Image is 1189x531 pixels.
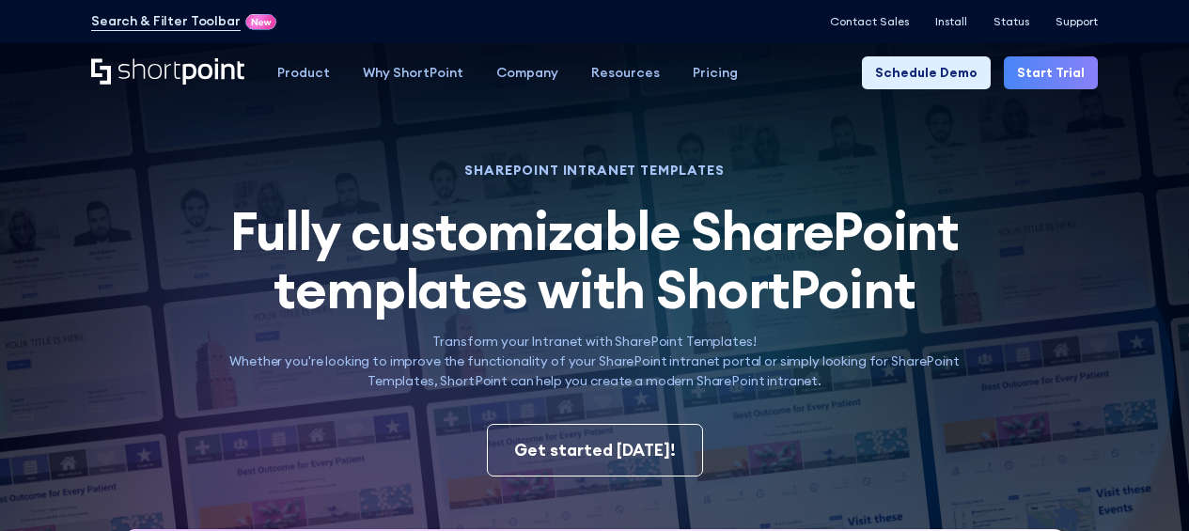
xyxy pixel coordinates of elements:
[91,58,244,86] a: Home
[230,197,960,322] span: Fully customizable SharePoint templates with ShortPoint
[363,63,463,83] div: Why ShortPoint
[591,63,660,83] div: Resources
[487,424,703,476] a: Get started [DATE]!
[210,332,979,391] p: Transform your Intranet with SharePoint Templates! Whether you're looking to improve the function...
[91,11,241,31] a: Search & Filter Toolbar
[830,15,909,28] a: Contact Sales
[574,56,676,89] a: Resources
[693,63,738,83] div: Pricing
[993,15,1029,28] a: Status
[496,63,558,83] div: Company
[862,56,991,89] a: Schedule Demo
[479,56,574,89] a: Company
[1056,15,1098,28] a: Support
[676,56,754,89] a: Pricing
[260,56,346,89] a: Product
[1004,56,1098,89] a: Start Trial
[277,63,330,83] div: Product
[514,438,676,462] div: Get started [DATE]!
[346,56,479,89] a: Why ShortPoint
[935,15,967,28] a: Install
[210,164,979,176] h1: SHAREPOINT INTRANET TEMPLATES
